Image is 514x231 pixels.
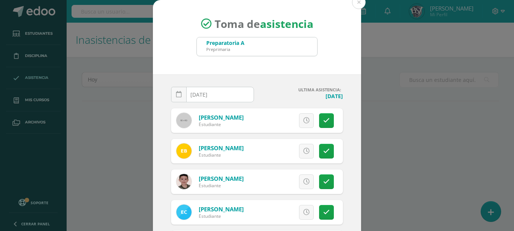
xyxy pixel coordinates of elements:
[171,87,254,102] input: Fecha de Inasistencia
[199,182,244,189] div: Estudiante
[199,213,244,219] div: Estudiante
[199,205,244,213] a: [PERSON_NAME]
[206,46,245,52] div: Preprimaria
[260,17,313,31] strong: asistencia
[197,37,317,56] input: Busca un grado o sección aquí...
[199,144,244,152] a: [PERSON_NAME]
[260,92,343,100] h4: [DATE]
[199,175,244,182] a: [PERSON_NAME]
[176,113,192,128] img: 60x60
[206,39,245,46] div: Preparatoria A
[215,17,313,31] span: Toma de
[260,87,343,92] h4: ULTIMA ASISTENCIA:
[199,121,244,128] div: Estudiante
[176,143,192,159] img: cb790d3fc1fd56f426a914f013b2aa5b.png
[176,174,192,189] img: 32f21de7f1ec93d38b4787a70f224226.png
[199,152,244,158] div: Estudiante
[199,114,244,121] a: [PERSON_NAME]
[176,205,192,220] img: 19a206c3754c44bdaea3f0231ce0ff84.png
